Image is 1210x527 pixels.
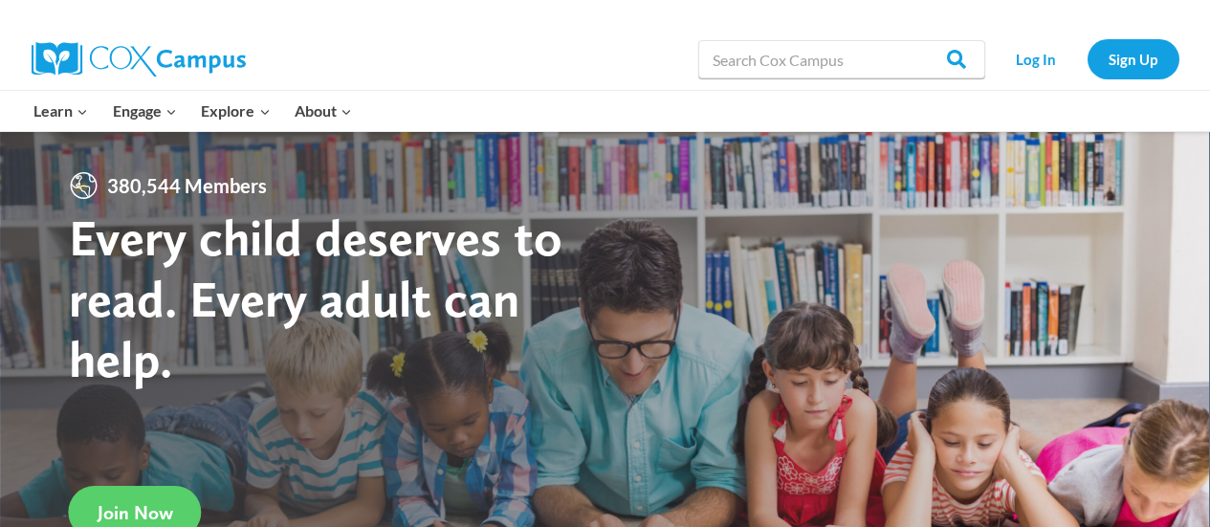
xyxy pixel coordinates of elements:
[201,99,270,123] span: Explore
[32,42,246,77] img: Cox Campus
[69,207,562,389] strong: Every child deserves to read. Every adult can help.
[995,39,1179,78] nav: Secondary Navigation
[33,99,88,123] span: Learn
[113,99,177,123] span: Engage
[698,40,985,78] input: Search Cox Campus
[22,91,364,131] nav: Primary Navigation
[295,99,352,123] span: About
[99,170,275,201] span: 380,544 Members
[1088,39,1179,78] a: Sign Up
[98,501,173,524] span: Join Now
[995,39,1078,78] a: Log In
